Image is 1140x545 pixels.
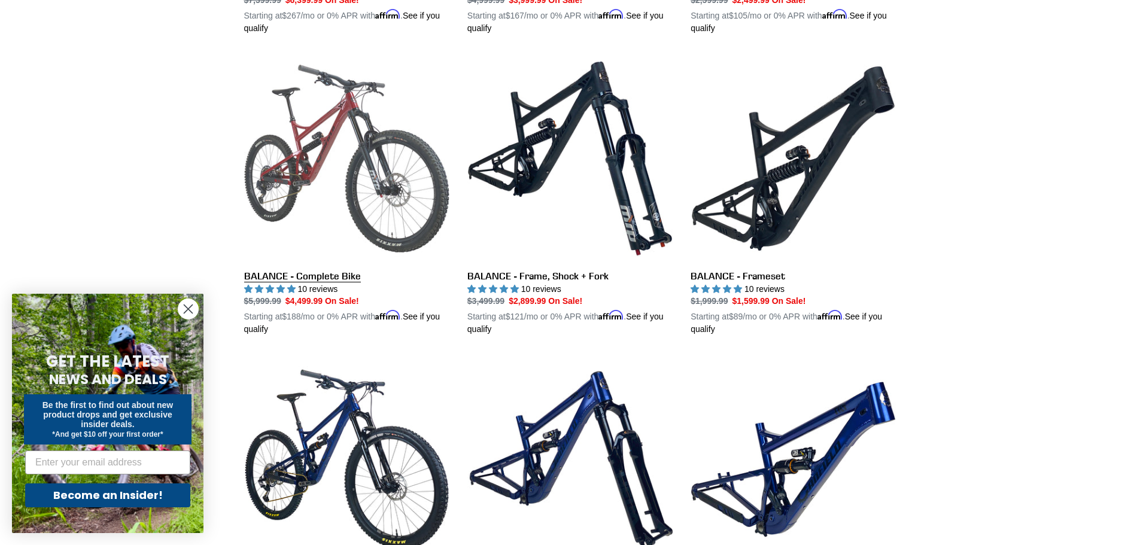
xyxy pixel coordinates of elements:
input: Enter your email address [25,450,190,474]
span: Be the first to find out about new product drops and get exclusive insider deals. [42,400,174,429]
button: Become an Insider! [25,483,190,507]
span: GET THE LATEST [46,351,169,372]
button: Close dialog [178,299,199,319]
span: *And get $10 off your first order* [52,430,163,439]
span: NEWS AND DEALS [49,370,167,389]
